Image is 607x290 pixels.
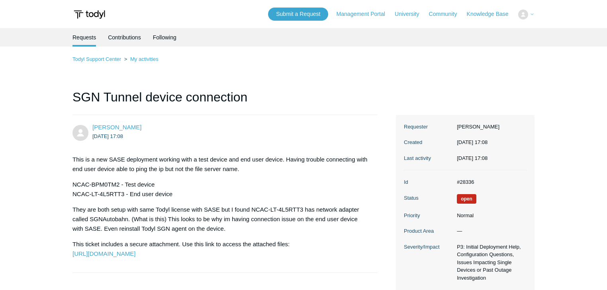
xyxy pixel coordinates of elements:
[467,10,517,18] a: Knowledge Base
[72,88,378,115] h1: SGN Tunnel device connection
[153,28,176,47] a: Following
[395,10,427,18] a: University
[457,194,476,204] span: We are working on a response for you
[72,239,370,259] p: This ticket includes a secure attachment. Use this link to access the attached files:
[72,180,370,199] p: NCAC-BPM0TM2 - Test device NCAC-LT-4L5RTT3 - End user device
[429,10,465,18] a: Community
[108,28,141,47] a: Contributions
[72,28,96,47] li: Requests
[453,123,527,131] dd: [PERSON_NAME]
[453,227,527,235] dd: —
[404,154,453,162] dt: Last activity
[453,178,527,186] dd: #28336
[453,243,527,282] dd: P3: Initial Deployment Help, Configuration Questions, Issues Impacting Single Devices or Past Out...
[404,227,453,235] dt: Product Area
[404,243,453,251] dt: Severity/Impact
[404,178,453,186] dt: Id
[92,124,141,130] a: [PERSON_NAME]
[404,138,453,146] dt: Created
[72,56,123,62] li: Todyl Support Center
[72,205,370,234] p: They are both setup with same Todyl license with SASE but I found NCAC-LT-4L5RTT3 has network ada...
[72,155,370,174] p: This is a new SASE deployment working with a test device and end user device. Having trouble conn...
[92,124,141,130] span: Kris Hendrix
[337,10,393,18] a: Management Portal
[130,56,159,62] a: My activities
[457,139,488,145] time: 2025-09-23T17:08:50+00:00
[92,133,123,139] time: 2025-09-23T17:08:50Z
[457,155,488,161] time: 2025-09-23T17:08:50+00:00
[453,212,527,220] dd: Normal
[123,56,159,62] li: My activities
[268,8,328,21] a: Submit a Request
[404,194,453,202] dt: Status
[72,56,121,62] a: Todyl Support Center
[72,250,135,257] a: [URL][DOMAIN_NAME]
[404,212,453,220] dt: Priority
[72,7,106,22] img: Todyl Support Center Help Center home page
[404,123,453,131] dt: Requester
